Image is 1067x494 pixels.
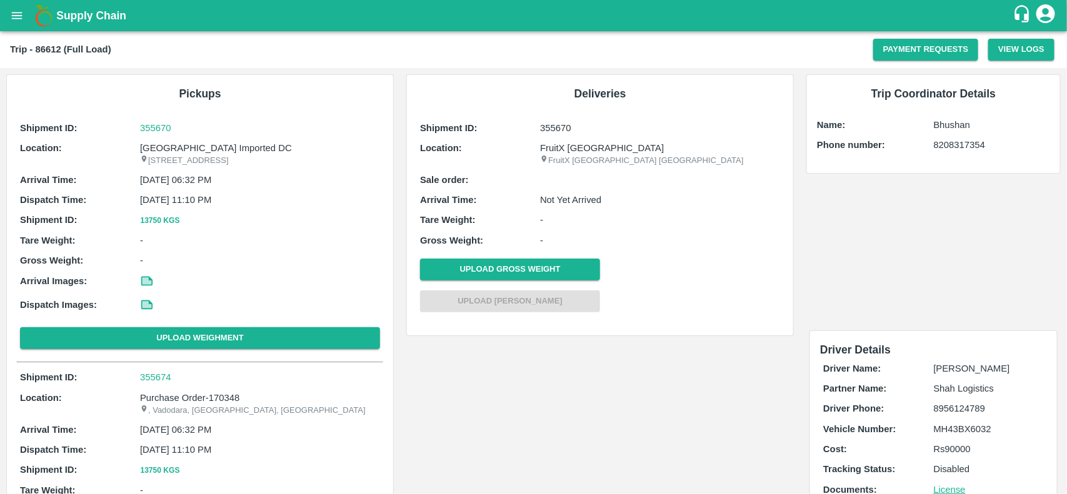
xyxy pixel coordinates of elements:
[540,193,780,207] p: Not Yet Arrived
[934,138,1050,152] p: 8208317354
[20,465,78,475] b: Shipment ID:
[817,140,885,150] b: Phone number:
[823,464,895,474] b: Tracking Status:
[10,44,111,54] b: Trip - 86612 (Full Load)
[817,85,1050,102] h6: Trip Coordinator Details
[140,423,380,437] p: [DATE] 06:32 PM
[420,235,483,245] b: Gross Weight:
[540,141,780,155] p: FruitX [GEOGRAPHIC_DATA]
[540,155,780,167] p: FruitX [GEOGRAPHIC_DATA] [GEOGRAPHIC_DATA]
[31,3,56,28] img: logo
[817,120,845,130] b: Name:
[540,213,780,227] p: -
[823,403,884,413] b: Driver Phone:
[20,393,62,403] b: Location:
[140,141,380,155] p: [GEOGRAPHIC_DATA] Imported DC
[140,121,380,135] a: 355670
[823,424,896,434] b: Vehicle Number:
[420,259,600,280] button: Upload Gross Weight
[20,195,86,205] b: Dispatch Time:
[20,255,83,265] b: Gross Weight:
[934,118,1050,132] p: Bhushan
[20,445,86,455] b: Dispatch Time:
[20,235,76,245] b: Tare Weight:
[140,254,380,267] p: -
[17,85,383,102] h6: Pickups
[934,362,1044,375] p: [PERSON_NAME]
[140,464,180,477] button: 13750 Kgs
[1013,4,1034,27] div: customer-support
[20,143,62,153] b: Location:
[934,462,1044,476] p: Disabled
[823,444,847,454] b: Cost:
[420,123,478,133] b: Shipment ID:
[20,215,78,225] b: Shipment ID:
[140,391,380,405] p: Purchase Order-170348
[140,155,380,167] p: [STREET_ADDRESS]
[873,39,979,61] button: Payment Requests
[823,363,881,373] b: Driver Name:
[417,85,783,102] h6: Deliveries
[140,173,380,187] p: [DATE] 06:32 PM
[420,195,476,205] b: Arrival Time:
[20,123,78,133] b: Shipment ID:
[20,425,76,435] b: Arrival Time:
[934,422,1044,436] p: MH43BX6032
[56,9,126,22] b: Supply Chain
[140,214,180,227] button: 13750 Kgs
[20,327,380,349] button: Upload Weighment
[3,1,31,30] button: open drawer
[420,215,476,225] b: Tare Weight:
[540,121,780,135] p: 355670
[140,405,380,417] p: , Vadodara, [GEOGRAPHIC_DATA], [GEOGRAPHIC_DATA]
[140,443,380,457] p: [DATE] 11:10 PM
[1034,2,1057,29] div: account of current user
[934,382,1044,395] p: Shah Logistics
[988,39,1054,61] button: View Logs
[20,175,76,185] b: Arrival Time:
[140,193,380,207] p: [DATE] 11:10 PM
[420,175,469,185] b: Sale order:
[140,234,380,247] p: -
[823,383,886,393] b: Partner Name:
[934,402,1044,415] p: 8956124789
[20,300,97,310] b: Dispatch Images:
[140,370,380,384] a: 355674
[820,343,891,356] span: Driver Details
[420,143,462,153] b: Location:
[540,234,780,247] p: -
[56,7,1013,24] a: Supply Chain
[934,442,1044,456] p: Rs 90000
[20,372,78,382] b: Shipment ID:
[20,276,87,286] b: Arrival Images:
